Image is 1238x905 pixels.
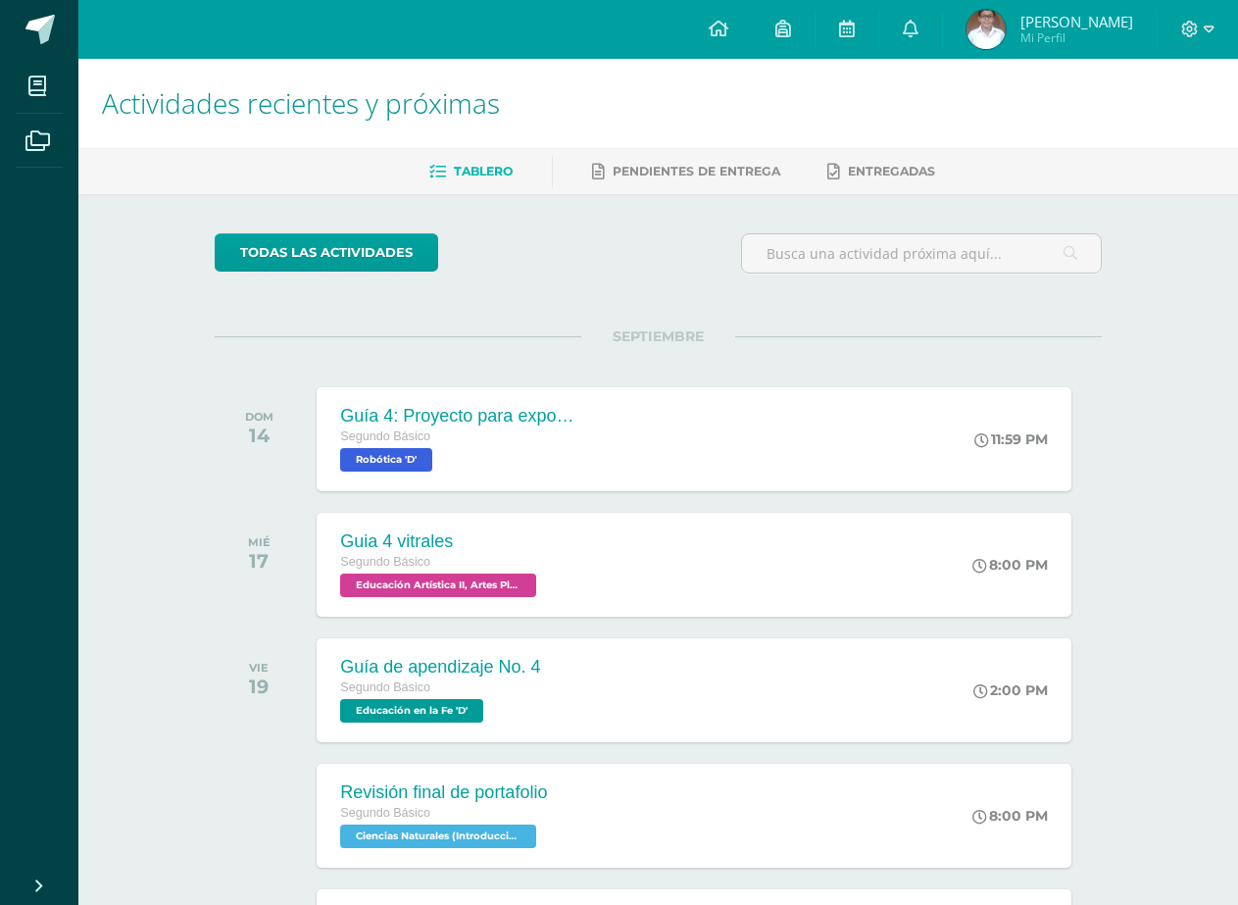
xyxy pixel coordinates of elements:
[592,156,780,187] a: Pendientes de entrega
[340,699,483,723] span: Educación en la Fe 'D'
[827,156,935,187] a: Entregadas
[245,424,273,447] div: 14
[340,806,430,820] span: Segundo Básico
[340,574,536,597] span: Educación Artística II, Artes Plásticas 'D'
[972,556,1048,574] div: 8:00 PM
[340,657,540,678] div: Guía de apendizaje No. 4
[248,535,271,549] div: MIÉ
[340,825,536,848] span: Ciencias Naturales (Introducción a la Química) 'D'
[340,406,575,427] div: Guía 4: Proyecto para exposición
[340,555,430,569] span: Segundo Básico
[340,429,430,443] span: Segundo Básico
[245,410,273,424] div: DOM
[249,675,269,698] div: 19
[1020,29,1133,46] span: Mi Perfil
[848,164,935,178] span: Entregadas
[1020,12,1133,31] span: [PERSON_NAME]
[249,661,269,675] div: VIE
[581,327,735,345] span: SEPTIEMBRE
[974,430,1048,448] div: 11:59 PM
[248,549,271,573] div: 17
[102,84,500,122] span: Actividades recientes y próximas
[966,10,1006,49] img: c6c55850625d03b804869e3fe2a73493.png
[340,448,432,472] span: Robótica 'D'
[340,531,541,552] div: Guia 4 vitrales
[613,164,780,178] span: Pendientes de entrega
[742,234,1101,273] input: Busca una actividad próxima aquí...
[454,164,513,178] span: Tablero
[973,681,1048,699] div: 2:00 PM
[340,782,547,803] div: Revisión final de portafolio
[972,807,1048,825] div: 8:00 PM
[340,680,430,694] span: Segundo Básico
[429,156,513,187] a: Tablero
[215,233,438,272] a: todas las Actividades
